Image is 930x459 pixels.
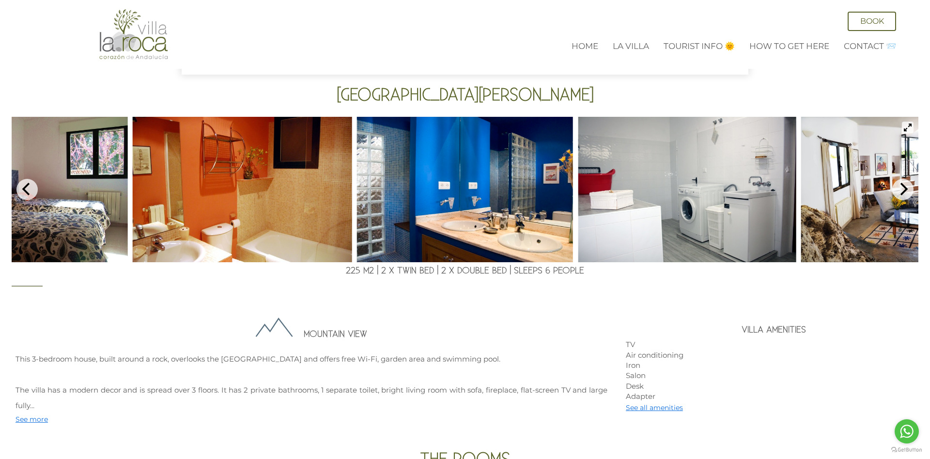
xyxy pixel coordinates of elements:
img: bathroom with shower [133,117,352,262]
h2: [GEOGRAPHIC_DATA][PERSON_NAME] [12,86,918,105]
p: TV [626,339,918,349]
img: Villa La Roca - A fusion of modern and classical Andalucian architecture [97,9,170,60]
img: laundry with washing machine [578,117,796,262]
h3: Villa Amenities [630,325,918,335]
p: Iron [626,360,918,370]
a: Book [848,12,896,31]
span: See more [15,415,48,424]
a: La Villa [613,41,649,51]
span: | [510,265,511,276]
button: Next [892,179,914,200]
a: Go to GetButton.io website [891,447,922,452]
p: Salon [626,370,918,380]
a: How to get here [749,41,829,51]
a: Contact 📨 [844,41,896,51]
span: 2 x Twin Bed [381,265,434,276]
p: Desk [626,381,918,391]
span: | [437,265,438,276]
img: ensuite bathroom with shower [357,117,573,262]
p: Air conditioning [626,350,918,360]
p: The villa has a modern decor and is spread over 3 floors. It has 2 private bathrooms, 1 separate ... [15,382,607,413]
span: | [377,265,378,276]
a: Home [572,41,598,51]
span: Mountain View [296,329,367,340]
button: View full-screen [902,122,914,133]
a: Go to whatsapp [895,419,919,443]
p: See all amenities [626,402,918,413]
p: Adapter [626,391,918,401]
button: Previous [16,179,38,200]
span: 2 x Double Bed [441,265,507,276]
span: 225 m2 [346,265,374,276]
a: Tourist Info 🌞 [664,41,735,51]
span: Sleeps 6 people [514,265,584,276]
p: This 3-bedroom house, built around a rock, overlooks the [GEOGRAPHIC_DATA] and offers free Wi-Fi,... [15,351,607,367]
